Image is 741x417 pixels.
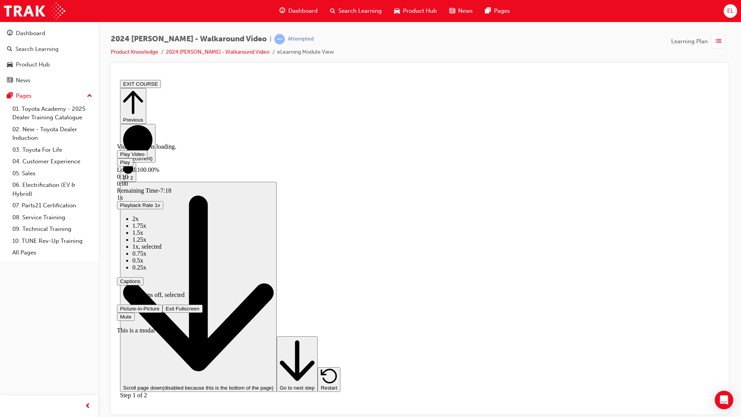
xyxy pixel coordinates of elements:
[458,7,473,15] span: News
[494,7,510,15] span: Pages
[485,6,491,16] span: pages-icon
[394,6,400,16] span: car-icon
[9,200,95,212] a: 07. Parts21 Certification
[16,29,45,38] div: Dashboard
[9,144,95,156] a: 03. Toyota For Life
[288,36,314,43] div: Attempted
[3,89,95,103] button: Pages
[9,212,95,224] a: 08. Service Training
[7,46,12,53] span: search-icon
[9,223,95,235] a: 09. Technical Training
[9,168,95,180] a: 05. Sales
[3,58,95,72] a: Product Hub
[111,49,158,55] a: Product Knowledge
[273,3,324,19] a: guage-iconDashboard
[16,92,32,100] div: Pages
[9,156,95,168] a: 04. Customer Experience
[724,4,737,18] button: EL
[727,7,734,15] span: EL
[324,3,388,19] a: search-iconSearch Learning
[671,37,708,46] span: Learning Plan
[279,6,285,16] span: guage-icon
[9,247,95,259] a: All Pages
[715,391,733,409] div: Open Intercom Messenger
[9,103,95,124] a: 01. Toyota Academy - 2025 Dealer Training Catalogue
[388,3,443,19] a: car-iconProduct Hub
[3,26,95,41] a: Dashboard
[338,7,382,15] span: Search Learning
[7,61,13,68] span: car-icon
[716,37,721,46] span: list-icon
[85,402,91,411] span: prev-icon
[3,42,95,56] a: Search Learning
[671,34,729,49] button: Learning Plan
[111,35,267,44] span: 2024 [PERSON_NAME] - Walkaround Video
[7,30,13,37] span: guage-icon
[270,35,271,44] span: |
[7,93,13,100] span: pages-icon
[15,45,59,54] div: Search Learning
[9,235,95,247] a: 10. TUNE Rev-Up Training
[330,6,335,16] span: search-icon
[87,91,92,101] span: up-icon
[16,60,50,69] div: Product Hub
[3,25,95,89] button: DashboardSearch LearningProduct HubNews
[9,179,95,200] a: 06. Electrification (EV & Hybrid)
[479,3,516,19] a: pages-iconPages
[3,73,95,88] a: News
[274,34,285,44] span: learningRecordVerb_ATTEMPT-icon
[166,49,269,55] a: 2024 [PERSON_NAME] - Walkaround Video
[449,6,455,16] span: news-icon
[277,48,334,57] li: eLearning Module View
[7,77,13,84] span: news-icon
[443,3,479,19] a: news-iconNews
[16,76,30,85] div: News
[4,2,65,20] img: Trak
[9,124,95,144] a: 02. New - Toyota Dealer Induction
[288,7,318,15] span: Dashboard
[403,7,437,15] span: Product Hub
